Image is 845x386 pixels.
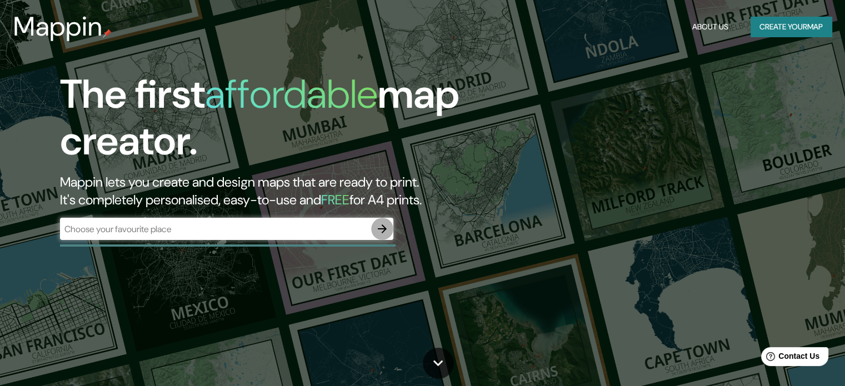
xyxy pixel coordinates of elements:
img: mappin-pin [103,29,112,38]
input: Choose your favourite place [60,223,371,235]
button: About Us [688,17,733,37]
h5: FREE [321,191,349,208]
h1: affordable [205,68,378,120]
h3: Mappin [13,11,103,42]
h1: The first map creator. [60,71,483,173]
h2: Mappin lets you create and design maps that are ready to print. It's completely personalised, eas... [60,173,483,209]
iframe: Help widget launcher [746,343,833,374]
button: Create yourmap [751,17,832,37]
